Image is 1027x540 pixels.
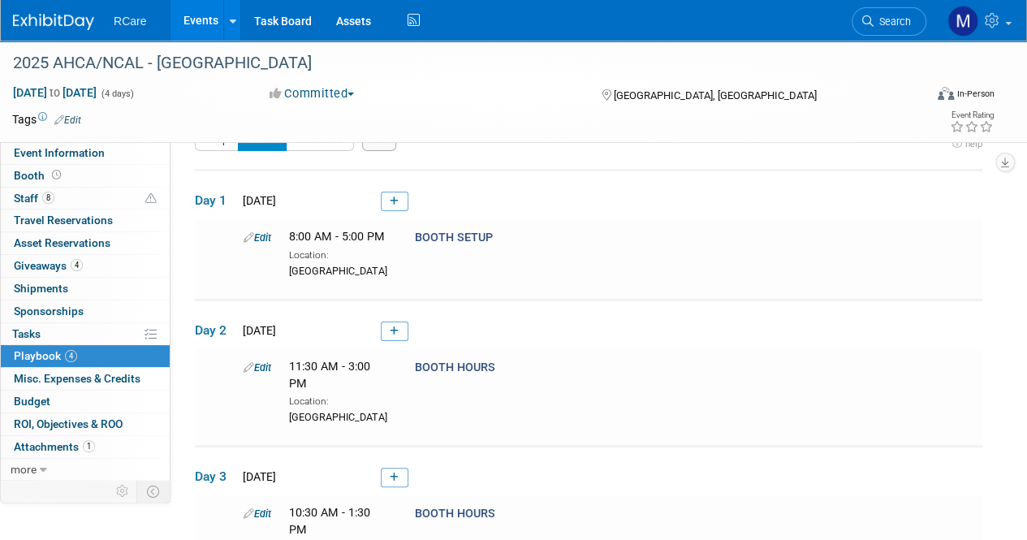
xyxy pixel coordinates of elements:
[12,327,41,340] span: Tasks
[289,392,391,408] div: Location:
[613,89,816,102] span: [GEOGRAPHIC_DATA], [GEOGRAPHIC_DATA]
[1,413,170,435] a: ROI, Objectives & ROO
[1,278,170,300] a: Shipments
[1,436,170,458] a: Attachments1
[244,361,271,374] a: Edit
[65,350,77,362] span: 4
[415,507,495,521] span: BOOTH HOURS
[14,169,64,182] span: Booth
[49,169,64,181] span: Booth not reserved yet
[415,231,493,244] span: BOOTH SETUP
[1,368,170,390] a: Misc. Expenses & Credits
[289,230,385,244] span: 8:00 AM - 5:00 PM
[195,468,235,486] span: Day 3
[137,481,170,502] td: Toggle Event Tabs
[114,15,146,28] span: RCare
[145,192,157,206] span: Potential Scheduling Conflict -- at least one attendee is tagged in another overlapping event.
[244,508,271,520] a: Edit
[83,440,95,452] span: 1
[238,470,276,483] span: [DATE]
[1,255,170,277] a: Giveaways4
[14,372,140,385] span: Misc. Expenses & Credits
[14,146,105,159] span: Event Information
[11,463,37,476] span: more
[14,259,83,272] span: Giveaways
[12,85,97,100] span: [DATE] [DATE]
[100,89,134,99] span: (4 days)
[14,236,110,249] span: Asset Reservations
[1,459,170,481] a: more
[947,6,978,37] img: Mila Vasquez
[14,417,123,430] span: ROI, Objectives & ROO
[1,210,170,231] a: Travel Reservations
[415,361,495,374] span: BOOTH HOURS
[14,214,113,227] span: Travel Reservations
[1,188,170,210] a: Staff8
[14,349,77,362] span: Playbook
[852,7,926,36] a: Search
[1,345,170,367] a: Playbook4
[109,481,137,502] td: Personalize Event Tab Strip
[950,111,994,119] div: Event Rating
[1,142,170,164] a: Event Information
[289,246,391,262] div: Location:
[289,506,370,536] span: 10:30 AM - 1:30 PM
[965,138,982,149] span: help
[244,231,271,244] a: Edit
[289,408,391,425] div: [GEOGRAPHIC_DATA]
[1,391,170,413] a: Budget
[289,262,391,279] div: [GEOGRAPHIC_DATA]
[14,440,95,453] span: Attachments
[1,300,170,322] a: Sponsorships
[13,14,94,30] img: ExhibitDay
[7,49,911,78] div: 2025 AHCA/NCAL - [GEOGRAPHIC_DATA]
[14,395,50,408] span: Budget
[14,305,84,318] span: Sponsorships
[54,114,81,126] a: Edit
[1,323,170,345] a: Tasks
[289,360,370,390] span: 11:30 AM - 3:00 PM
[238,194,276,207] span: [DATE]
[874,15,911,28] span: Search
[1,232,170,254] a: Asset Reservations
[938,87,954,100] img: Format-Inperson.png
[956,88,995,100] div: In-Person
[195,192,235,210] span: Day 1
[42,192,54,204] span: 8
[264,85,360,102] button: Committed
[12,111,81,127] td: Tags
[195,322,235,339] span: Day 2
[851,84,995,109] div: Event Format
[14,192,54,205] span: Staff
[47,86,63,99] span: to
[14,282,68,295] span: Shipments
[71,259,83,271] span: 4
[1,165,170,187] a: Booth
[238,324,276,337] span: [DATE]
